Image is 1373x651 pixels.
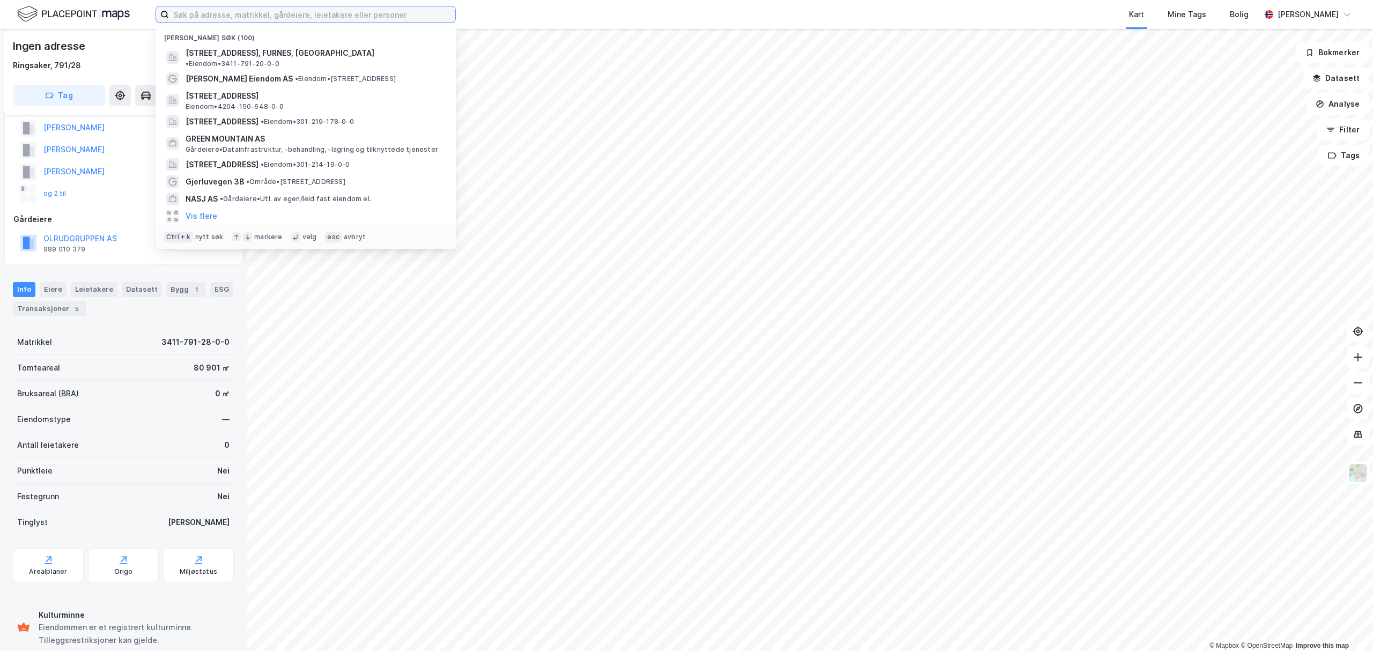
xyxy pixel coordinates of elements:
[1319,600,1373,651] iframe: Chat Widget
[210,282,233,297] div: ESG
[246,177,345,186] span: Område • [STREET_ADDRESS]
[164,232,193,242] div: Ctrl + k
[180,567,217,576] div: Miljøstatus
[261,160,350,169] span: Eiendom • 301-214-19-0-0
[222,413,230,426] div: —
[1278,8,1339,21] div: [PERSON_NAME]
[156,25,456,45] div: [PERSON_NAME] søk (100)
[1319,145,1369,166] button: Tags
[169,6,455,23] input: Søk på adresse, matrikkel, gårdeiere, leietakere eller personer
[215,387,230,400] div: 0 ㎡
[40,282,67,297] div: Eiere
[13,301,86,316] div: Transaksjoner
[186,60,189,68] span: •
[195,233,224,241] div: nytt søk
[1241,642,1293,649] a: OpenStreetMap
[220,195,371,203] span: Gårdeiere • Utl. av egen/leid fast eiendom el.
[1296,642,1349,649] a: Improve this map
[17,516,48,529] div: Tinglyst
[186,47,374,60] span: [STREET_ADDRESS], FURNES, [GEOGRAPHIC_DATA]
[71,304,82,314] div: 5
[1168,8,1206,21] div: Mine Tags
[168,516,230,529] div: [PERSON_NAME]
[17,490,59,503] div: Festegrunn
[17,361,60,374] div: Tomteareal
[217,464,230,477] div: Nei
[71,282,117,297] div: Leietakere
[1306,93,1369,115] button: Analyse
[325,232,342,242] div: esc
[186,102,284,111] span: Eiendom • 4204-150-648-0-0
[1319,600,1373,651] div: Kontrollprogram for chat
[17,413,71,426] div: Eiendomstype
[224,439,230,452] div: 0
[43,245,85,254] div: 989 010 379
[1303,68,1369,89] button: Datasett
[17,5,130,24] img: logo.f888ab2527a4732fd821a326f86c7f29.svg
[1129,8,1144,21] div: Kart
[295,75,298,83] span: •
[13,213,233,226] div: Gårdeiere
[29,567,67,576] div: Arealplaner
[17,439,79,452] div: Antall leietakere
[220,195,223,203] span: •
[295,75,396,83] span: Eiendom • [STREET_ADDRESS]
[186,210,217,223] button: Vis flere
[186,60,279,68] span: Eiendom • 3411-791-20-0-0
[1296,42,1369,63] button: Bokmerker
[246,177,249,186] span: •
[186,158,259,171] span: [STREET_ADDRESS]
[186,193,218,205] span: NASJ AS
[1209,642,1239,649] a: Mapbox
[13,282,35,297] div: Info
[1230,8,1249,21] div: Bolig
[17,387,79,400] div: Bruksareal (BRA)
[261,160,264,168] span: •
[186,115,259,128] span: [STREET_ADDRESS]
[17,464,53,477] div: Punktleie
[217,490,230,503] div: Nei
[261,117,354,126] span: Eiendom • 301-219-178-0-0
[186,145,438,154] span: Gårdeiere • Datainfrastruktur, -behandling, -lagring og tilknyttede tjenester
[39,621,230,647] div: Eiendommen er et registrert kulturminne. Tilleggsrestriksjoner kan gjelde.
[122,282,162,297] div: Datasett
[186,90,443,102] span: [STREET_ADDRESS]
[186,175,244,188] span: Gjerluvegen 3B
[114,567,133,576] div: Origo
[161,336,230,349] div: 3411-791-28-0-0
[1317,119,1369,140] button: Filter
[194,361,230,374] div: 80 901 ㎡
[1348,463,1368,483] img: Z
[186,72,293,85] span: [PERSON_NAME] Eiendom AS
[191,284,202,295] div: 1
[13,59,81,72] div: Ringsaker, 791/28
[39,609,230,622] div: Kulturminne
[261,117,264,125] span: •
[13,85,105,106] button: Tag
[17,336,52,349] div: Matrikkel
[13,38,87,55] div: Ingen adresse
[302,233,317,241] div: velg
[186,132,443,145] span: GREEN MOUNTAIN AS
[254,233,282,241] div: markere
[166,282,206,297] div: Bygg
[344,233,366,241] div: avbryt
